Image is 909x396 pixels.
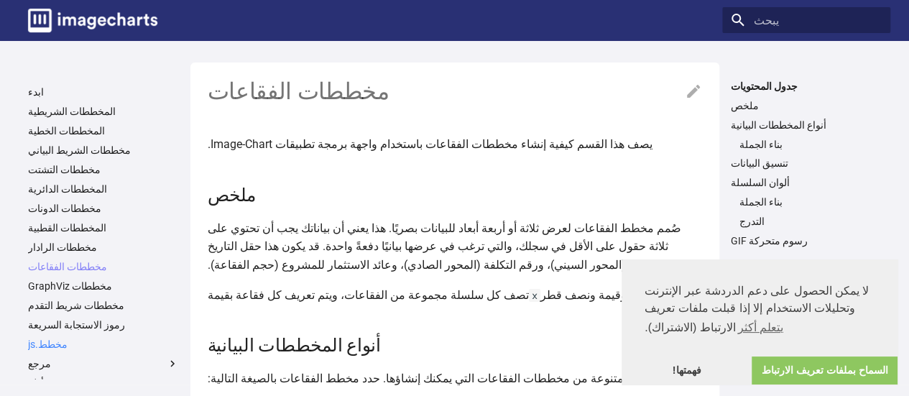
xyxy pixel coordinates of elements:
[739,195,882,208] a: بناء الجملة
[540,288,627,302] font: وقيمة ونصف قطر
[731,235,808,247] font: رسوم متحركة GIF
[673,364,701,376] font: فهمتها!
[28,124,179,137] a: المخططات الخطية
[28,319,125,331] font: رموز الاستجابة السريعة
[739,196,783,208] font: بناء الجملة
[731,99,882,112] a: ملخص
[28,280,179,293] a: مخططات GraphViz
[739,216,765,227] font: التدرج
[722,7,890,33] input: يبحث
[731,80,798,92] font: جدول المحتويات
[208,185,256,206] font: ملخص
[731,157,882,170] a: تنسيق البيانات
[731,138,882,151] nav: أنواع المخططات البيانية
[622,356,752,385] a: رفض رسالة ملف تعريف الارتباط
[28,261,107,272] font: مخططات الفقاعات
[28,202,179,215] a: مخططات الدونات
[722,80,890,248] nav: جدول المحتويات
[28,299,179,312] a: مخططات شريط التقدم
[739,215,882,228] a: التدرج
[28,377,44,389] font: أدلة
[28,86,179,98] a: ابدء
[28,163,179,176] a: مخططات التشتت
[208,221,681,272] font: صُمم مخطط الفقاعات لعرض ثلاثة أو أربعة أبعاد للبيانات بصريًا. هذا يعني أن بياناتك يجب أن تحتوي عل...
[28,125,105,137] font: المخططات الخطية
[739,139,783,150] font: بناء الجملة
[752,356,898,385] a: السماح بملفات تعريف الارتباط
[28,318,179,331] a: رموز الاستجابة السريعة
[731,176,882,189] a: ألوان السلسلة
[731,119,882,132] a: أنواع المخططات البيانية
[731,119,826,131] font: أنواع المخططات البيانية
[736,317,786,339] a: تعرف على المزيد حول ملفات تعريف الارتباط
[208,78,389,105] font: مخططات الفقاعات
[28,241,179,254] a: مخططات الرادار
[28,300,124,311] font: مخططات شريط التقدم
[28,86,44,98] font: ابدء
[28,9,157,32] img: الشعار
[28,260,179,273] a: مخططات الفقاعات
[208,335,381,356] font: أنواع المخططات البيانية
[731,234,882,247] a: رسوم متحركة GIF
[28,183,107,195] font: المخططات الدائرية
[28,338,179,351] a: مخطط.js
[28,144,179,157] a: مخططات الشريط البياني
[28,164,101,175] font: مخططات التشتت
[761,364,887,376] font: السماح بملفات تعريف الارتباط
[208,288,529,302] font: تصف كل سلسلة مجموعة من الفقاعات، ويتم تعريف كل فقاعة بقيمة
[731,195,882,228] nav: ألوان السلسلة
[28,105,179,118] a: المخططات الشريطية
[731,177,790,188] font: ألوان السلسلة
[28,221,179,234] a: المخططات القطبية
[208,372,691,385] font: هناك مجموعة متنوعة من مخططات الفقاعات التي يمكنك إنشاؤها. حدد مخطط الفقاعات بالصيغة التالية:
[622,259,898,385] div: موافقة ملفات تعريف الارتباط
[28,106,116,117] font: المخططات الشريطية
[738,321,783,333] font: يتعلم أكثر
[28,144,131,156] font: مخططات الشريط البياني
[645,285,869,333] font: لا يمكن الحصول على دعم الدردشة عبر الإنترنت وتحليلات الاستخدام إلا إذا قبلت ملفات تعريف الارتباط ...
[28,241,97,253] font: مخططات الرادار
[208,137,652,151] font: يصف هذا القسم كيفية إنشاء مخططات الفقاعات باستخدام واجهة برمجة تطبيقات Image-Chart.
[739,138,882,151] a: بناء الجملة
[28,183,179,195] a: المخططات الدائرية
[28,280,112,292] font: مخططات GraphViz
[28,222,106,234] font: المخططات القطبية
[28,358,51,369] font: مرجع
[28,203,101,214] font: مخططات الدونات
[731,157,788,169] font: تنسيق البيانات
[731,100,759,111] font: ملخص
[529,289,540,302] code: x
[22,3,163,38] a: توثيق مخططات الصور
[28,339,68,350] font: مخطط.js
